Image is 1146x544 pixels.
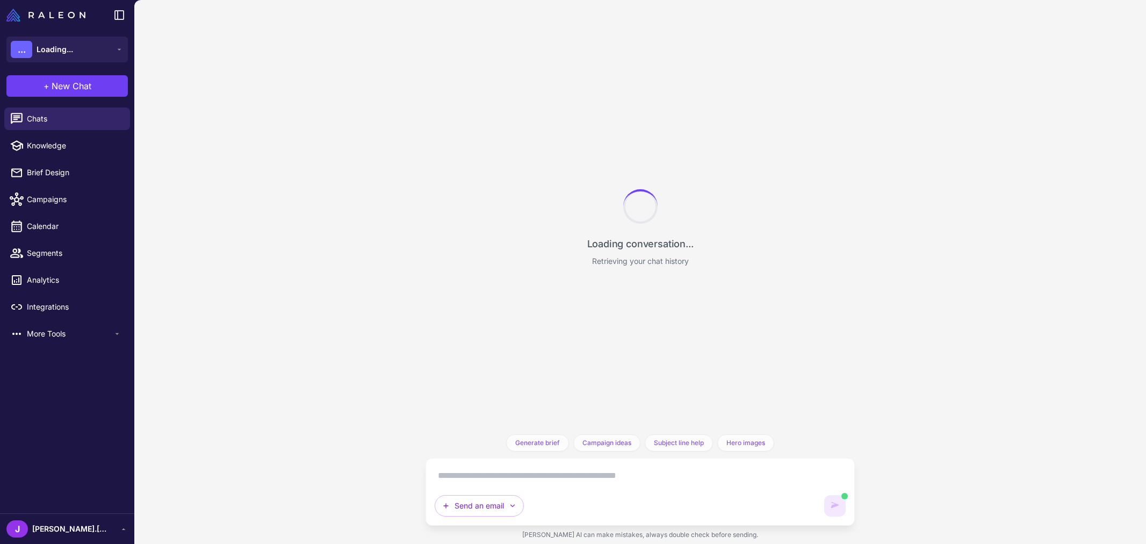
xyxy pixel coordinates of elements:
[6,9,85,22] img: Raleon Logo
[4,108,130,130] a: Chats
[52,80,91,92] span: New Chat
[582,438,631,448] span: Campaign ideas
[27,328,113,340] span: More Tools
[27,274,121,286] span: Analytics
[515,438,560,448] span: Generate brief
[506,434,569,452] button: Generate brief
[44,80,49,92] span: +
[27,301,121,313] span: Integrations
[4,242,130,264] a: Segments
[726,438,765,448] span: Hero images
[841,493,848,499] span: AI is generating content. You can still type but cannot send yet.
[32,523,107,535] span: [PERSON_NAME].[PERSON_NAME]
[824,495,846,517] button: AI is generating content. You can keep typing but cannot send until it completes.
[27,140,121,152] span: Knowledge
[573,434,640,452] button: Campaign ideas
[587,237,694,251] p: Loading conversation...
[27,247,121,259] span: Segments
[27,220,121,232] span: Calendar
[27,167,121,178] span: Brief Design
[435,495,524,517] button: Send an email
[11,41,32,58] div: ...
[654,438,704,448] span: Subject line help
[6,37,128,62] button: ...Loading...
[4,215,130,238] a: Calendar
[6,520,28,538] div: J
[27,113,121,125] span: Chats
[37,44,73,55] span: Loading...
[4,296,130,318] a: Integrations
[4,269,130,291] a: Analytics
[426,526,855,544] div: [PERSON_NAME] AI can make mistakes, always double check before sending.
[645,434,713,452] button: Subject line help
[592,255,689,267] p: Retrieving your chat history
[4,188,130,211] a: Campaigns
[4,161,130,184] a: Brief Design
[6,75,128,97] button: +New Chat
[717,434,774,452] button: Hero images
[4,134,130,157] a: Knowledge
[27,194,121,205] span: Campaigns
